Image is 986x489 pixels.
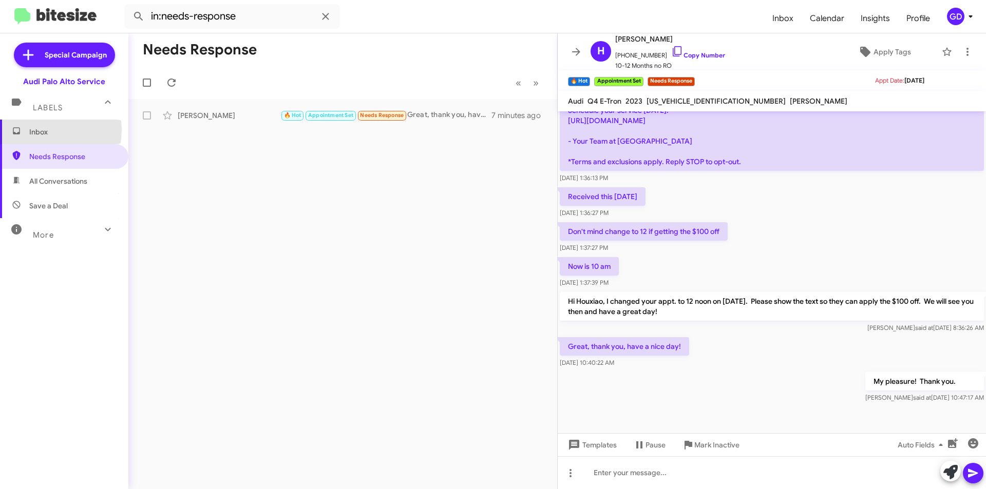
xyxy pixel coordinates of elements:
span: Auto Fields [898,436,947,454]
span: 10-12 Months no RO [615,61,725,71]
a: Profile [898,4,938,33]
p: Don't mind change to 12 if getting the $100 off [560,222,728,241]
span: H [597,43,605,60]
span: » [533,76,539,89]
h1: Needs Response [143,42,257,58]
span: Labels [33,103,63,112]
span: [PERSON_NAME] [DATE] 10:47:17 AM [865,394,984,401]
span: Audi [568,96,583,106]
div: [PERSON_NAME] [178,110,280,121]
span: [DATE] 10:40:22 AM [560,359,614,366]
a: Special Campaign [14,43,115,67]
button: Pause [625,436,674,454]
span: said at [915,324,933,331]
span: [PERSON_NAME] [DATE] 8:36:26 AM [867,324,984,331]
span: More [33,230,54,240]
span: Q4 E-Tron [587,96,621,106]
button: Auto Fields [889,436,955,454]
span: 🔥 Hot [284,112,301,119]
span: Appointment Set [308,112,353,119]
span: Inbox [29,127,117,137]
span: said at [913,394,931,401]
p: My pleasure! Thank you. [865,372,984,390]
p: Hi Houxiao, I changed your appt. to 12 noon on [DATE]. Please show the text so they can apply the... [560,292,984,321]
button: Templates [558,436,625,454]
p: Great, thank you, have a nice day! [560,337,689,356]
div: 7 minutes ago [491,110,549,121]
a: Inbox [764,4,802,33]
span: Apply Tags [874,43,911,61]
span: Templates [566,436,617,454]
span: [DATE] 1:36:27 PM [560,209,609,217]
span: Save a Deal [29,201,68,211]
p: Received this [DATE] [560,187,646,206]
div: GD [947,8,964,25]
a: Insights [852,4,898,33]
span: [DATE] [904,76,924,84]
span: [PERSON_NAME] [615,33,725,45]
button: Next [527,72,545,93]
span: Mark Inactive [694,436,739,454]
span: Appt Date: [875,76,904,84]
div: Great, thank you, have a nice day! [280,109,491,121]
span: All Conversations [29,176,87,186]
span: Pause [646,436,666,454]
span: [US_VEHICLE_IDENTIFICATION_NUMBER] [647,96,786,106]
span: [DATE] 1:36:13 PM [560,174,608,182]
p: Now is 10 am [560,257,619,276]
button: Previous [509,72,527,93]
input: Search [124,4,340,29]
span: Needs Response [29,151,117,162]
nav: Page navigation example [510,72,545,93]
span: Special Campaign [45,50,107,60]
span: [DATE] 1:37:27 PM [560,244,608,251]
small: Needs Response [648,77,695,86]
button: GD [938,8,975,25]
span: Needs Response [360,112,404,119]
span: [PHONE_NUMBER] [615,45,725,61]
span: « [516,76,521,89]
small: 🔥 Hot [568,77,590,86]
a: Copy Number [671,51,725,59]
button: Mark Inactive [674,436,748,454]
span: [PERSON_NAME] [790,96,847,106]
button: Apply Tags [831,43,937,61]
span: [DATE] 1:37:39 PM [560,279,609,286]
small: Appointment Set [594,77,643,86]
a: Calendar [802,4,852,33]
span: 2023 [625,96,642,106]
div: Audi Palo Alto Service [23,76,105,87]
